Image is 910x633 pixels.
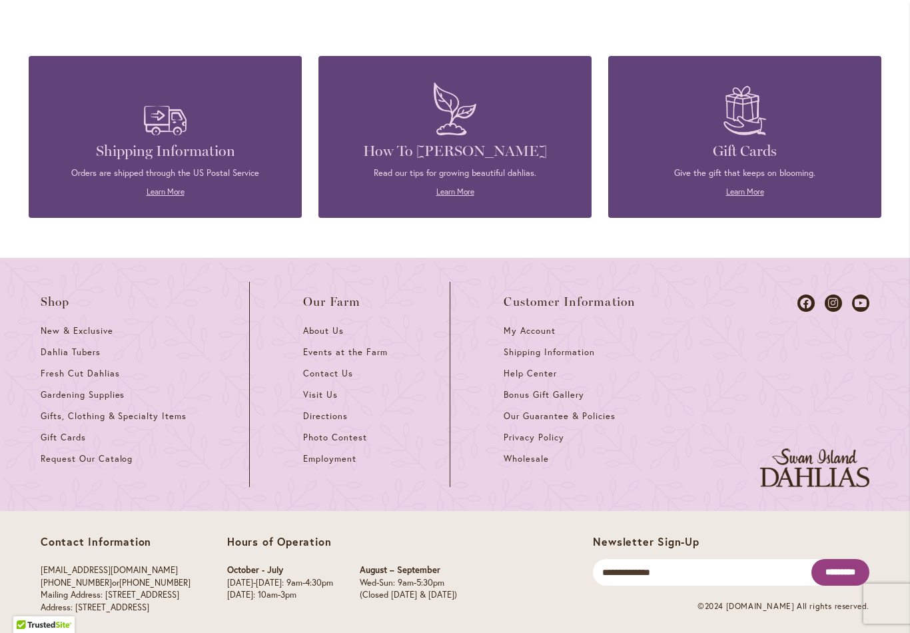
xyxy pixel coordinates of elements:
[41,432,86,443] span: Gift Cards
[628,167,861,179] p: Give the gift that keeps on blooming.
[303,432,367,443] span: Photo Contest
[303,453,356,464] span: Employment
[49,142,282,161] h4: Shipping Information
[504,432,564,443] span: Privacy Policy
[436,187,474,197] a: Learn More
[504,346,594,358] span: Shipping Information
[41,453,133,464] span: Request Our Catalog
[303,389,338,400] span: Visit Us
[593,534,699,548] span: Newsletter Sign-Up
[797,295,815,312] a: Dahlias on Facebook
[227,564,333,577] p: October - July
[41,535,191,548] p: Contact Information
[41,564,178,576] a: [EMAIL_ADDRESS][DOMAIN_NAME]
[41,389,125,400] span: Gardening Supplies
[49,167,282,179] p: Orders are shipped through the US Postal Service
[504,295,636,309] span: Customer Information
[41,325,113,336] span: New & Exclusive
[41,368,120,379] span: Fresh Cut Dahlias
[41,295,70,309] span: Shop
[227,535,457,548] p: Hours of Operation
[41,564,191,614] p: or Mailing Address: [STREET_ADDRESS] Address: [STREET_ADDRESS]
[628,142,861,161] h4: Gift Cards
[504,389,584,400] span: Bonus Gift Gallery
[147,187,185,197] a: Learn More
[303,346,387,358] span: Events at the Farm
[852,295,869,312] a: Dahlias on Youtube
[119,577,191,588] a: [PHONE_NUMBER]
[504,410,615,422] span: Our Guarantee & Policies
[726,187,764,197] a: Learn More
[504,368,557,379] span: Help Center
[303,295,360,309] span: Our Farm
[360,577,457,590] p: Wed-Sun: 9am-5:30pm
[303,368,353,379] span: Contact Us
[227,577,333,590] p: [DATE]-[DATE]: 9am-4:30pm
[825,295,842,312] a: Dahlias on Instagram
[303,410,348,422] span: Directions
[338,167,572,179] p: Read our tips for growing beautiful dahlias.
[41,346,101,358] span: Dahlia Tubers
[360,564,457,577] p: August – September
[504,453,549,464] span: Wholesale
[504,325,556,336] span: My Account
[303,325,344,336] span: About Us
[338,142,572,161] h4: How To [PERSON_NAME]
[41,577,112,588] a: [PHONE_NUMBER]
[41,410,187,422] span: Gifts, Clothing & Specialty Items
